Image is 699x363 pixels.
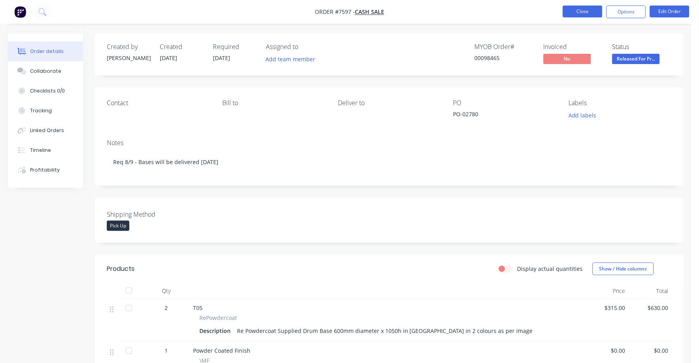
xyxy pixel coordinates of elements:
div: Price [585,283,629,299]
div: Linked Orders [30,127,64,134]
span: $0.00 [632,346,669,355]
button: Released For Pr... [612,54,660,66]
span: Powder Coated Finish [193,347,250,354]
label: Display actual quantities [517,265,583,273]
button: Options [606,6,646,18]
div: PO [453,99,556,107]
button: Edit Order [650,6,690,17]
span: $315.00 [589,304,625,312]
div: Timeline [30,147,51,154]
span: [DATE] [213,54,230,62]
span: 2 [165,304,168,312]
div: Tracking [30,107,52,114]
span: [DATE] [160,54,177,62]
div: Created by [107,43,150,51]
div: Contact [107,99,210,107]
span: 1 [165,346,168,355]
button: Tracking [8,101,83,121]
span: Released For Pr... [612,54,660,64]
label: Shipping Method [107,210,206,219]
button: Order details [8,42,83,61]
button: Add team member [261,54,320,64]
div: Created [160,43,203,51]
span: RePowdercoat [199,314,237,322]
div: 00098465 [475,54,534,62]
button: Collaborate [8,61,83,81]
div: Labels [569,99,672,107]
span: Order #7597 - [315,8,355,16]
div: Re Powdercoat Supplied Drum Base 600mm diameter x 1050h in [GEOGRAPHIC_DATA] in 2 colours as per ... [234,325,536,337]
div: PO-02780 [453,110,552,121]
a: Cash Sale [355,8,384,16]
div: Qty [142,283,190,299]
div: Required [213,43,256,51]
div: Total [629,283,672,299]
div: Order details [30,48,64,55]
img: Factory [14,6,26,18]
div: [PERSON_NAME] [107,54,150,62]
div: Notes [107,139,672,147]
div: Checklists 0/0 [30,87,65,95]
span: $630.00 [632,304,669,312]
div: Profitability [30,166,60,174]
div: Description [199,325,234,337]
button: Close [563,6,602,17]
div: Products [107,264,134,274]
div: Bill to [222,99,325,107]
span: T05 [193,304,203,312]
div: Deliver to [338,99,441,107]
button: Show / Hide columns [593,263,654,275]
div: Assigned to [266,43,345,51]
div: Collaborate [30,68,61,75]
button: Profitability [8,160,83,180]
span: No [544,54,591,64]
button: Checklists 0/0 [8,81,83,101]
div: Status [612,43,672,51]
button: Timeline [8,140,83,160]
div: Pick Up [107,221,129,231]
button: Add labels [565,110,601,121]
div: Invoiced [544,43,603,51]
div: MYOB Order # [475,43,534,51]
span: $0.00 [589,346,625,355]
button: Add team member [266,54,320,64]
button: Linked Orders [8,121,83,140]
div: Req 8/9 - Bases will be delivered [DATE] [107,150,672,174]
